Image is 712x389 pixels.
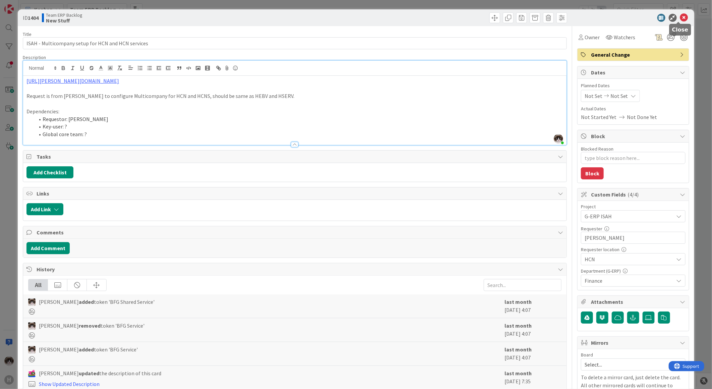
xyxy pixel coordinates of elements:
h5: Close [672,26,689,33]
span: Links [37,189,554,198]
span: ID [23,14,39,22]
div: [DATE] 4:07 [505,298,561,315]
p: Request is from [PERSON_NAME] to configure Multicompany for HCN and HCNS, should be same as HEBV ... [26,92,563,100]
span: ( 4/4 ) [628,191,639,198]
b: updated [79,370,99,377]
span: HCN [585,255,670,264]
span: Select... [585,360,670,369]
img: cF1764xS6KQF0UDQ8Ib5fgQIGsMebhp9.jfif [554,134,563,144]
div: All [28,279,48,291]
div: [DATE] 4:07 [505,322,561,338]
div: [DATE] 7:35 [505,369,561,388]
div: Project [581,204,686,209]
span: Tasks [37,153,554,161]
a: Show Updated Description [39,381,100,387]
button: Block [581,167,604,179]
button: Add Checklist [26,166,73,178]
span: Not Done Yet [627,113,657,121]
span: Block [591,132,677,140]
span: Attachments [591,298,677,306]
b: last month [505,298,532,305]
p: Dependencies: [26,108,563,115]
button: Add Comment [26,242,70,254]
span: [PERSON_NAME] token 'BFG Service' [39,322,144,330]
span: Comments [37,228,554,236]
a: [URL][PERSON_NAME][DOMAIN_NAME] [26,77,119,84]
input: Search... [484,279,561,291]
img: Kv [28,322,36,330]
span: History [37,265,554,273]
span: Custom Fields [591,190,677,199]
span: Not Started Yet [581,113,616,121]
span: [PERSON_NAME] the description of this card [39,369,161,377]
span: Finance [585,277,674,285]
div: Department (G-ERP) [581,269,686,273]
b: removed [79,322,101,329]
li: Global core team: ? [35,130,563,138]
label: Requester [581,226,602,232]
b: added [79,298,94,305]
span: Planned Dates [581,82,686,89]
b: last month [505,370,532,377]
label: Title [23,31,32,37]
span: Mirrors [591,339,677,347]
b: last month [505,322,532,329]
span: Actual Dates [581,105,686,112]
div: [DATE] 4:07 [505,345,561,362]
li: Key-user: ? [35,123,563,130]
button: Add Link [26,203,63,215]
b: last month [505,346,532,353]
b: New Stuff [46,18,82,23]
img: JK [28,370,36,377]
span: Description [23,54,46,60]
span: Support [14,1,31,9]
li: Requestor: [PERSON_NAME] [35,115,563,123]
span: Dates [591,68,677,76]
span: [PERSON_NAME] token 'BFG Service' [39,345,138,353]
span: Not Set [585,92,602,100]
span: Not Set [610,92,628,100]
span: General Change [591,51,677,59]
span: [PERSON_NAME] token 'BFG Shared Service' [39,298,155,306]
img: Kv [28,298,36,306]
input: type card name here... [23,37,567,49]
span: Owner [585,33,600,41]
img: Kv [28,346,36,353]
span: G-ERP ISAH [585,212,670,221]
div: Requester location [581,247,686,252]
span: Team ERP Backlog [46,12,82,18]
label: Blocked Reason [581,146,613,152]
b: added [79,346,94,353]
span: Watchers [614,33,636,41]
b: 1404 [28,14,39,21]
span: Board [581,352,593,357]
